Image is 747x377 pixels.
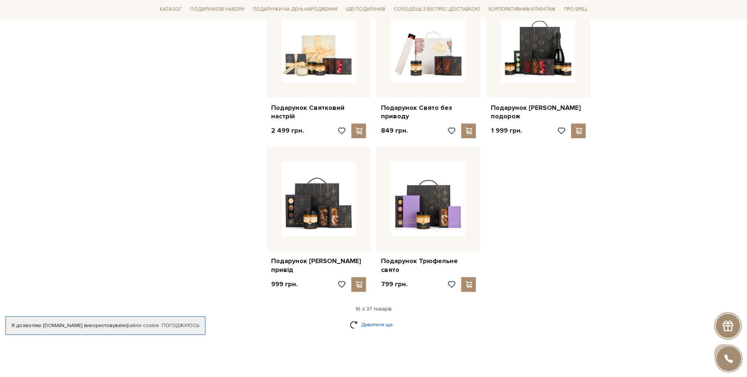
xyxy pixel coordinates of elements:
p: 1 999 грн. [491,126,522,135]
a: файли cookie [126,322,159,328]
a: Подарунок [PERSON_NAME] привід [271,257,366,274]
div: 16 з 37 товарів [154,306,593,312]
span: Подарункові набори [187,4,247,15]
span: Подарунки на День народження [250,4,340,15]
a: Подарунок Свято без приводу [381,104,476,121]
a: Подарунок Святковий настрій [271,104,366,121]
a: Дивитися ще [350,318,398,331]
a: Подарунок Трюфельне свято [381,257,476,274]
a: Погоджуюсь [162,322,199,329]
span: Про Spell [561,4,590,15]
span: Ідеї подарунків [343,4,388,15]
span: Каталог [157,4,185,15]
div: Я дозволяю [DOMAIN_NAME] використовувати [6,322,205,329]
a: Корпоративним клієнтам [486,3,558,15]
a: Подарунок [PERSON_NAME] подорож [491,104,586,121]
p: 799 грн. [381,280,407,288]
p: 999 грн. [271,280,298,288]
a: Солодощі з експрес-доставкою [391,3,483,15]
p: 849 грн. [381,126,407,135]
p: 2 499 грн. [271,126,304,135]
